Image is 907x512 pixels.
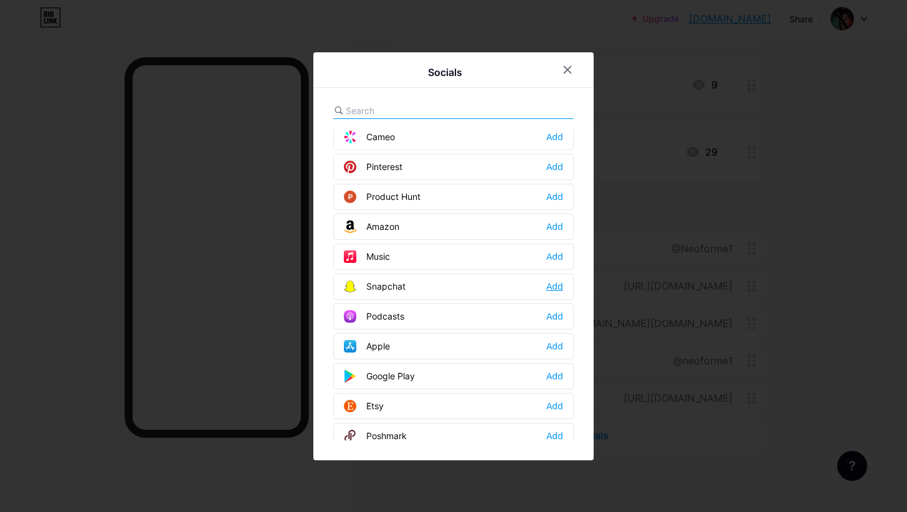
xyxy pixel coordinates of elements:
[344,400,384,412] div: Etsy
[344,430,407,442] div: Poshmark
[344,250,390,263] div: Music
[546,340,563,353] div: Add
[546,250,563,263] div: Add
[546,280,563,293] div: Add
[344,310,404,323] div: Podcasts
[344,220,399,233] div: Amazon
[344,161,402,173] div: Pinterest
[344,340,390,353] div: Apple
[428,65,462,80] div: Socials
[546,131,563,143] div: Add
[546,430,563,442] div: Add
[546,161,563,173] div: Add
[344,370,415,382] div: Google Play
[346,104,483,117] input: Search
[546,400,563,412] div: Add
[344,280,406,293] div: Snapchat
[344,131,395,143] div: Cameo
[546,370,563,382] div: Add
[546,191,563,203] div: Add
[344,191,420,203] div: Product Hunt
[546,310,563,323] div: Add
[546,220,563,233] div: Add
